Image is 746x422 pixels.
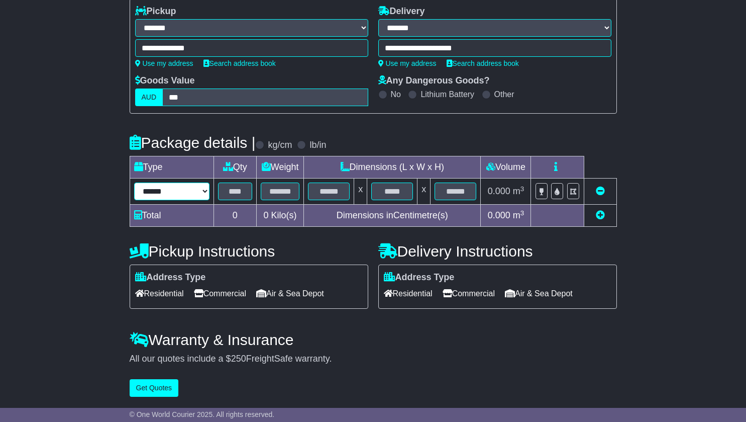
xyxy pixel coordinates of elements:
td: 0 [214,205,257,227]
a: Use my address [135,59,193,67]
span: 250 [231,354,246,364]
label: Goods Value [135,75,195,87]
span: © One World Courier 2025. All rights reserved. [130,410,275,418]
td: x [417,179,431,205]
label: Pickup [135,6,176,17]
h4: Pickup Instructions [130,243,368,260]
label: Address Type [384,272,455,283]
span: Air & Sea Depot [256,286,324,301]
span: 0.000 [488,210,510,220]
span: Commercial [194,286,246,301]
h4: Warranty & Insurance [130,331,617,348]
label: Any Dangerous Goods? [378,75,490,87]
label: AUD [135,89,163,106]
td: x [354,179,367,205]
label: Lithium Battery [420,90,474,99]
button: Get Quotes [130,379,179,397]
span: Residential [135,286,184,301]
td: Dimensions (L x W x H) [304,156,481,179]
label: Delivery [378,6,425,17]
sup: 3 [520,185,524,193]
td: Weight [257,156,304,179]
td: Type [130,156,214,179]
td: Volume [481,156,531,179]
td: Dimensions in Centimetre(s) [304,205,481,227]
label: No [391,90,401,99]
h4: Package details | [130,134,256,151]
a: Search address book [447,59,519,67]
span: Residential [384,286,433,301]
label: lb/in [309,140,326,151]
label: Address Type [135,272,206,283]
a: Add new item [596,210,605,220]
td: Qty [214,156,257,179]
label: Other [494,90,514,99]
a: Use my address [378,59,437,67]
span: 0 [264,210,269,220]
td: Kilo(s) [257,205,304,227]
a: Search address book [203,59,276,67]
span: m [513,186,524,196]
a: Remove this item [596,186,605,196]
div: All our quotes include a $ FreightSafe warranty. [130,354,617,365]
span: Air & Sea Depot [505,286,573,301]
label: kg/cm [268,140,292,151]
sup: 3 [520,209,524,217]
h4: Delivery Instructions [378,243,617,260]
span: Commercial [443,286,495,301]
span: 0.000 [488,186,510,196]
td: Total [130,205,214,227]
span: m [513,210,524,220]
